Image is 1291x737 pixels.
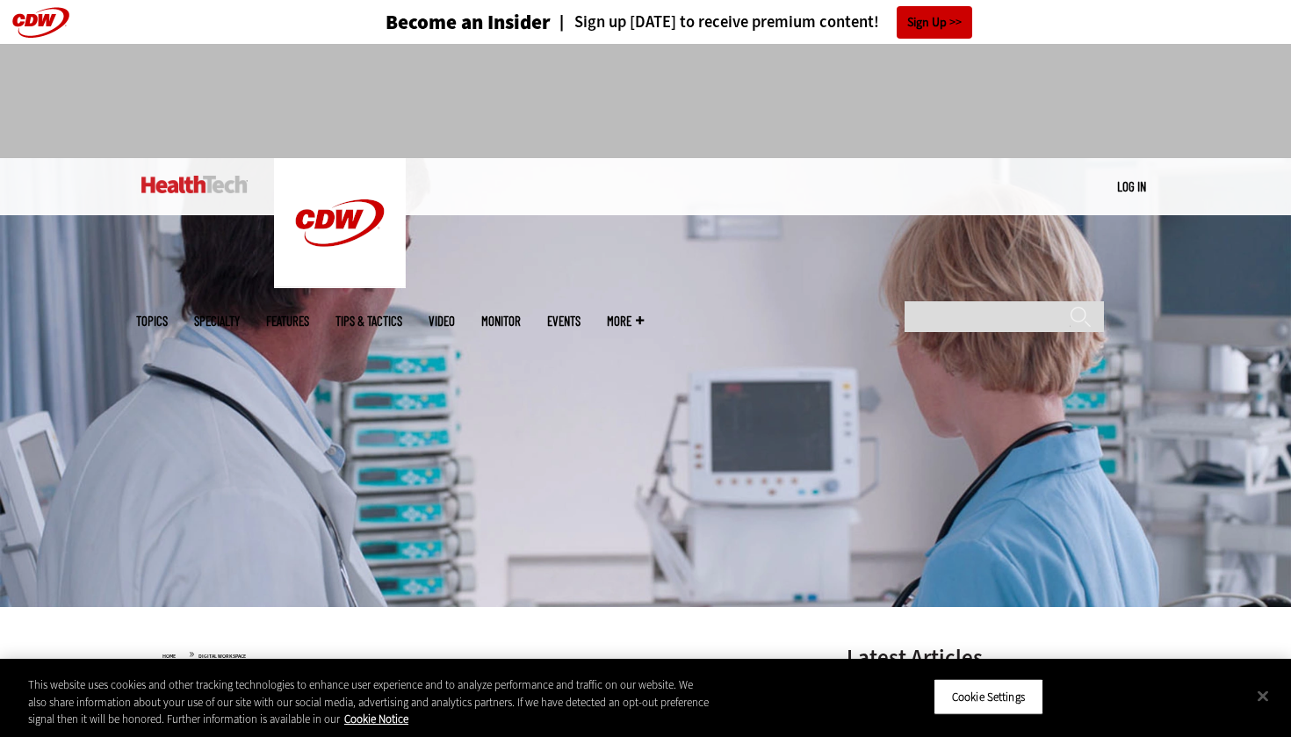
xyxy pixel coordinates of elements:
[481,314,521,328] a: MonITor
[326,61,965,141] iframe: advertisement
[429,314,455,328] a: Video
[274,274,406,293] a: CDW
[136,314,168,328] span: Topics
[1117,177,1146,196] div: User menu
[1117,178,1146,194] a: Log in
[934,678,1043,715] button: Cookie Settings
[198,653,246,660] a: Digital Workspace
[1244,676,1282,715] button: Close
[141,176,248,193] img: Home
[897,6,972,39] a: Sign Up
[547,314,581,328] a: Events
[847,647,1110,668] h3: Latest Articles
[28,676,710,728] div: This website uses cookies and other tracking technologies to enhance user experience and to analy...
[335,314,402,328] a: Tips & Tactics
[386,12,551,33] h3: Become an Insider
[162,647,800,661] div: »
[194,314,240,328] span: Specialty
[266,314,309,328] a: Features
[551,14,879,31] a: Sign up [DATE] to receive premium content!
[344,712,408,726] a: More information about your privacy
[162,653,176,660] a: Home
[607,314,644,328] span: More
[274,158,406,288] img: Home
[320,12,551,33] a: Become an Insider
